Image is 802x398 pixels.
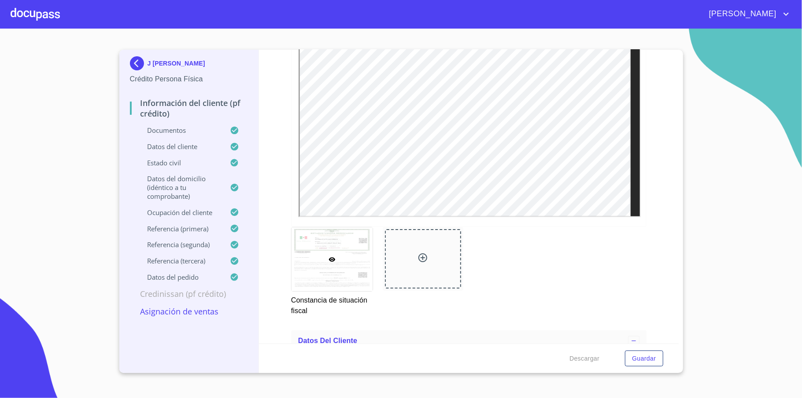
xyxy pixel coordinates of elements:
[130,306,248,317] p: Asignación de Ventas
[130,288,248,299] p: Credinissan (PF crédito)
[130,174,230,201] p: Datos del domicilio (idéntico a tu comprobante)
[702,7,791,21] button: account of current user
[130,98,248,119] p: Información del cliente (PF crédito)
[702,7,781,21] span: [PERSON_NAME]
[130,158,230,167] p: Estado Civil
[130,56,148,70] img: Docupass spot blue
[291,292,372,316] p: Constancia de situación fiscal
[566,351,603,367] button: Descargar
[298,337,357,344] span: Datos del cliente
[148,60,205,67] p: J [PERSON_NAME]
[632,353,656,364] span: Guardar
[130,56,248,74] div: J [PERSON_NAME]
[130,208,230,217] p: Ocupación del Cliente
[130,273,230,281] p: Datos del pedido
[130,224,230,233] p: Referencia (primera)
[130,240,230,249] p: Referencia (segunda)
[291,330,647,351] div: Datos del cliente
[130,74,248,84] p: Crédito Persona Física
[130,256,230,265] p: Referencia (tercera)
[625,351,663,367] button: Guardar
[130,126,230,135] p: Documentos
[130,142,230,151] p: Datos del cliente
[569,353,599,364] span: Descargar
